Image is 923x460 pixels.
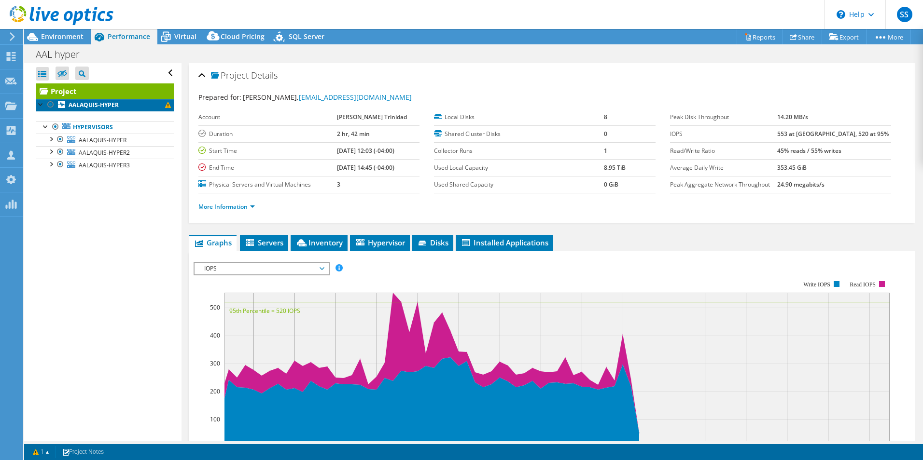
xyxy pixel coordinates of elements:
[897,7,912,22] span: SS
[434,163,603,173] label: Used Local Capacity
[198,129,337,139] label: Duration
[79,136,126,144] span: AALAQUIS-HYPER
[604,113,607,121] b: 8
[26,446,56,458] a: 1
[670,146,777,156] label: Read/Write Ratio
[337,180,340,189] b: 3
[56,446,111,458] a: Project Notes
[783,29,822,44] a: Share
[604,163,626,172] b: 8.95 TiB
[198,180,337,189] label: Physical Servers and Virtual Machines
[670,180,777,189] label: Peak Aggregate Network Throughput
[434,112,603,122] label: Local Disks
[737,29,783,44] a: Reports
[434,180,603,189] label: Used Shared Capacity
[174,32,196,41] span: Virtual
[822,29,867,44] a: Export
[243,93,412,102] span: [PERSON_NAME],
[434,129,603,139] label: Shared Cluster Disks
[245,238,283,247] span: Servers
[210,331,220,339] text: 400
[777,147,841,155] b: 45% reads / 55% writes
[670,112,777,122] label: Peak Disk Throughput
[850,281,876,288] text: Read IOPS
[337,163,394,172] b: [DATE] 14:45 (-04:00)
[221,32,265,41] span: Cloud Pricing
[803,281,830,288] text: Write IOPS
[337,147,394,155] b: [DATE] 12:03 (-04:00)
[777,163,807,172] b: 353.45 GiB
[604,147,607,155] b: 1
[36,159,174,171] a: AALAQUIS-HYPER3
[355,238,405,247] span: Hypervisor
[108,32,150,41] span: Performance
[194,238,232,247] span: Graphs
[777,180,825,189] b: 24.90 megabits/s
[198,112,337,122] label: Account
[229,307,300,315] text: 95th Percentile = 520 IOPS
[417,238,448,247] span: Disks
[670,163,777,173] label: Average Daily Write
[777,130,889,138] b: 553 at [GEOGRAPHIC_DATA], 520 at 95%
[79,161,130,169] span: AALAQUIS-HYPER3
[36,83,174,99] a: Project
[36,99,174,111] a: AALAQUIS-HYPER
[289,32,324,41] span: SQL Server
[199,263,323,274] span: IOPS
[198,146,337,156] label: Start Time
[299,93,412,102] a: [EMAIL_ADDRESS][DOMAIN_NAME]
[31,49,95,60] h1: AAL hyper
[210,415,220,423] text: 100
[337,130,370,138] b: 2 hr, 42 min
[211,71,249,81] span: Project
[604,130,607,138] b: 0
[251,69,278,81] span: Details
[36,134,174,146] a: AALAQUIS-HYPER
[198,163,337,173] label: End Time
[604,180,618,189] b: 0 GiB
[36,121,174,134] a: Hypervisors
[36,146,174,159] a: AALAQUIS-HYPER2
[41,32,84,41] span: Environment
[866,29,911,44] a: More
[198,93,241,102] label: Prepared for:
[461,238,548,247] span: Installed Applications
[210,387,220,395] text: 200
[210,359,220,367] text: 300
[777,113,808,121] b: 14.20 MB/s
[79,149,130,157] span: AALAQUIS-HYPER2
[670,129,777,139] label: IOPS
[337,113,407,121] b: [PERSON_NAME] Trinidad
[434,146,603,156] label: Collector Runs
[198,203,255,211] a: More Information
[295,238,343,247] span: Inventory
[210,303,220,311] text: 500
[837,10,845,19] svg: \n
[69,101,119,109] b: AALAQUIS-HYPER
